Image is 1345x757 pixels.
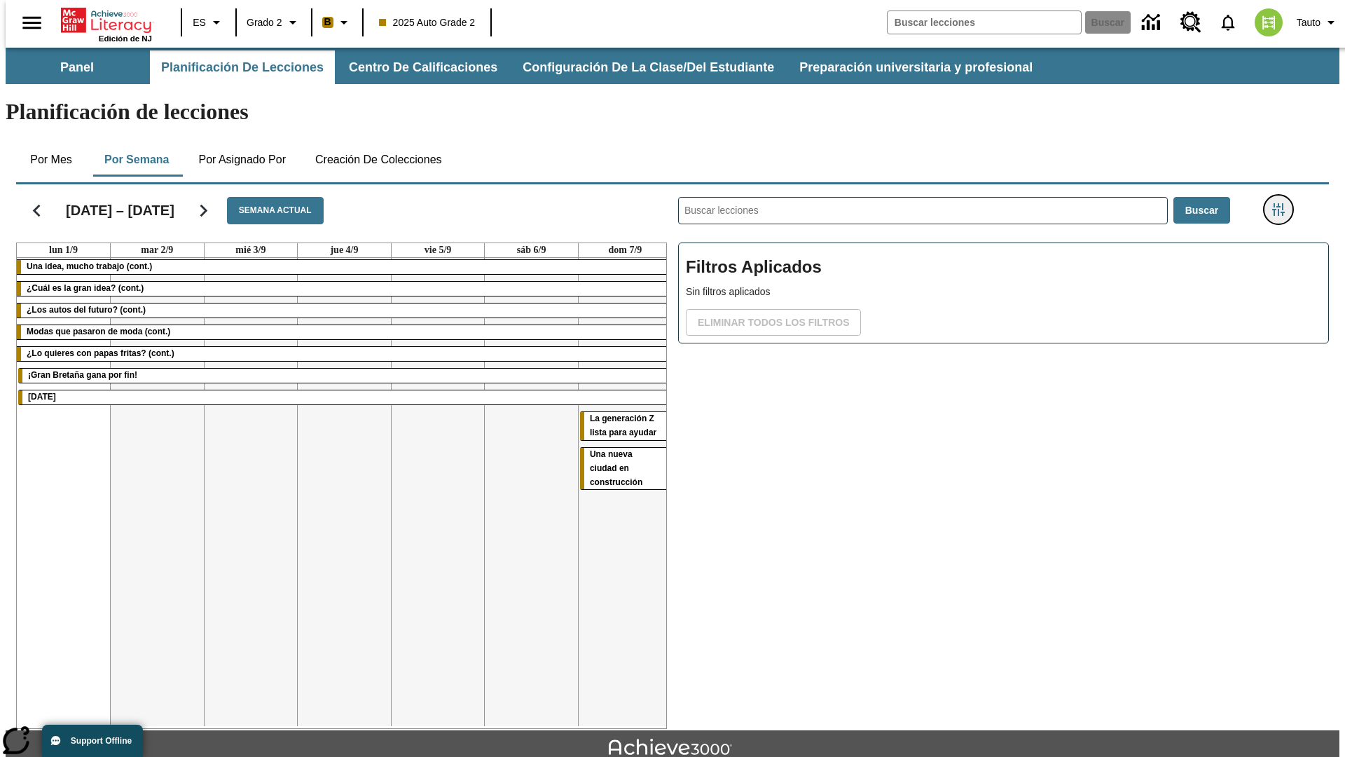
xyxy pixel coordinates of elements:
img: avatar image [1255,8,1283,36]
p: Sin filtros aplicados [686,285,1321,299]
div: ¿Cuál es la gran idea? (cont.) [17,282,672,296]
button: Seguir [186,193,221,229]
button: Preparación universitaria y profesional [788,50,1044,84]
span: Tauto [1297,15,1320,30]
h1: Planificación de lecciones [6,99,1339,125]
a: 4 de septiembre de 2025 [327,243,361,257]
div: Portada [61,5,152,43]
input: Buscar campo [888,11,1081,34]
span: Support Offline [71,736,132,746]
div: ¿Los autos del futuro? (cont.) [17,304,672,318]
button: Buscar [1173,197,1230,224]
span: Modas que pasaron de moda (cont.) [27,327,170,336]
span: ¿Lo quieres con papas fritas? (cont.) [27,348,174,358]
div: Una idea, mucho trabajo (cont.) [17,260,672,274]
a: 3 de septiembre de 2025 [233,243,268,257]
span: ¡Gran Bretaña gana por fin! [28,370,137,380]
div: ¡Gran Bretaña gana por fin! [18,369,670,383]
div: Día del Trabajo [18,390,670,404]
button: Panel [7,50,147,84]
button: Support Offline [42,725,143,757]
button: Menú lateral de filtros [1264,196,1292,224]
span: Día del Trabajo [28,392,56,402]
div: Buscar [667,179,1329,729]
span: ¿Los autos del futuro? (cont.) [27,305,146,315]
a: 1 de septiembre de 2025 [46,243,81,257]
button: Boost El color de la clase es anaranjado claro. Cambiar el color de la clase. [317,10,358,35]
a: Centro de recursos, Se abrirá en una pestaña nueva. [1172,4,1210,41]
button: Por asignado por [187,143,297,177]
a: Notificaciones [1210,4,1246,41]
button: Regresar [19,193,55,229]
h2: [DATE] – [DATE] [66,202,174,219]
button: Planificación de lecciones [150,50,335,84]
a: 7 de septiembre de 2025 [606,243,645,257]
button: Grado: Grado 2, Elige un grado [241,10,307,35]
button: Lenguaje: ES, Selecciona un idioma [186,10,231,35]
span: Una nueva ciudad en construcción [590,449,642,487]
span: 2025 Auto Grade 2 [379,15,476,30]
div: Calendario [5,179,667,729]
div: La generación Z lista para ayudar [580,412,670,440]
button: Escoja un nuevo avatar [1246,4,1291,41]
span: B [324,13,331,31]
div: Subbarra de navegación [6,48,1339,84]
div: ¿Lo quieres con papas fritas? (cont.) [17,347,672,361]
input: Buscar lecciones [679,198,1167,224]
button: Perfil/Configuración [1291,10,1345,35]
button: Centro de calificaciones [338,50,509,84]
a: Portada [61,6,152,34]
h2: Filtros Aplicados [686,250,1321,285]
a: 2 de septiembre de 2025 [138,243,176,257]
span: ES [193,15,206,30]
button: Por semana [93,143,180,177]
div: Una nueva ciudad en construcción [580,448,670,490]
div: Filtros Aplicados [678,243,1329,343]
a: 6 de septiembre de 2025 [514,243,549,257]
a: Centro de información [1133,4,1172,42]
a: 5 de septiembre de 2025 [422,243,455,257]
div: Modas que pasaron de moda (cont.) [17,325,672,339]
span: Una idea, mucho trabajo (cont.) [27,261,152,271]
button: Abrir el menú lateral [11,2,53,43]
button: Creación de colecciones [304,143,453,177]
span: Grado 2 [247,15,282,30]
button: Semana actual [227,197,324,224]
div: Subbarra de navegación [6,50,1045,84]
span: La generación Z lista para ayudar [590,414,656,437]
button: Por mes [16,143,86,177]
span: Edición de NJ [99,34,152,43]
button: Configuración de la clase/del estudiante [511,50,785,84]
span: ¿Cuál es la gran idea? (cont.) [27,283,144,293]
